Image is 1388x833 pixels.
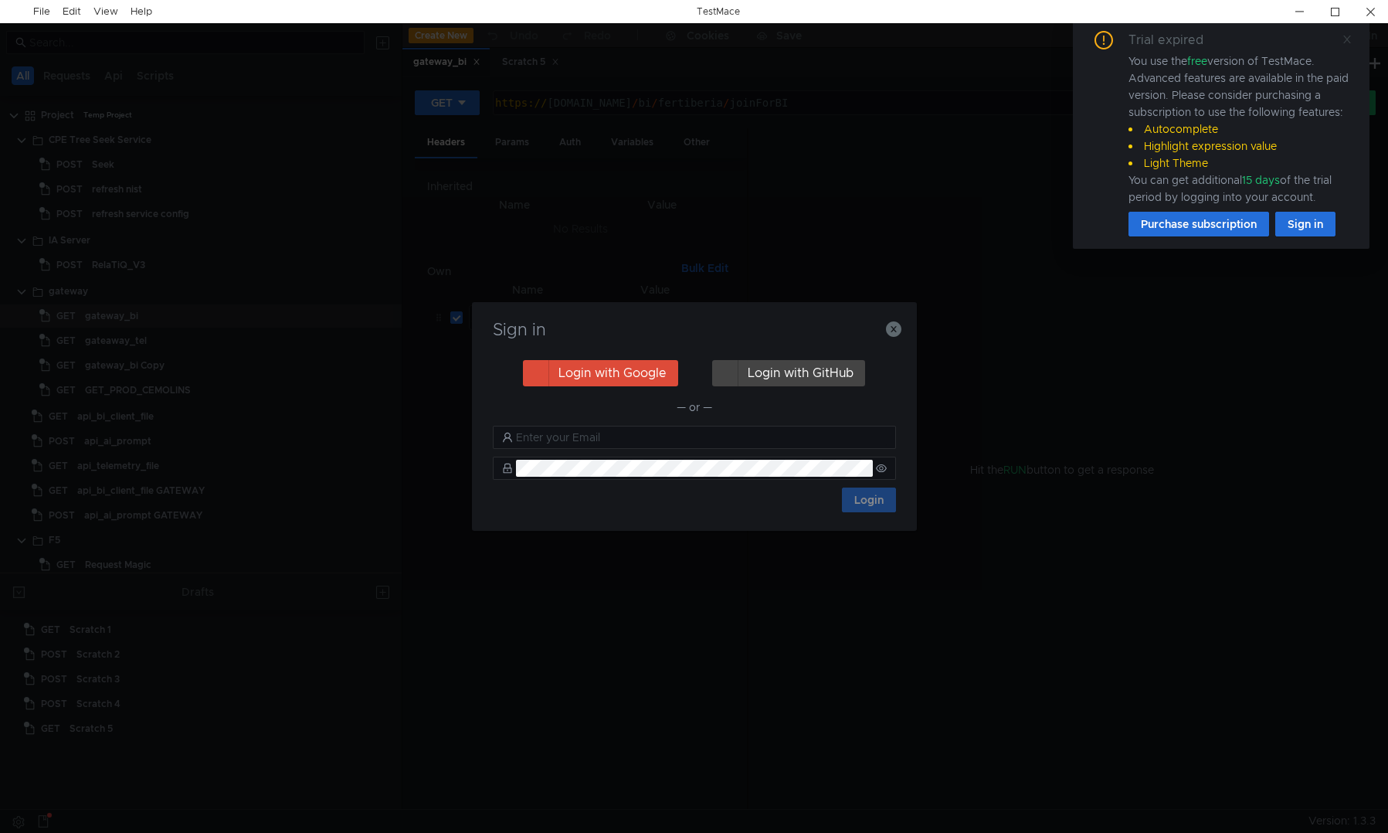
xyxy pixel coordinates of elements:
li: Light Theme [1128,155,1351,172]
button: Purchase subscription [1128,212,1269,236]
div: You use the version of TestMace. Advanced features are available in the paid version. Please cons... [1128,53,1351,206]
span: free [1187,54,1207,68]
h3: Sign in [490,321,898,339]
input: Enter your Email [516,429,887,446]
button: Login with GitHub [712,360,865,386]
li: Highlight expression value [1128,138,1351,155]
li: Autocomplete [1128,121,1351,138]
div: You can get additional of the trial period by logging into your account. [1128,172,1351,206]
div: — or — [493,398,896,416]
span: 15 days [1242,173,1280,187]
button: Login with Google [523,360,678,386]
div: Trial expired [1128,31,1222,49]
button: Sign in [1275,212,1335,236]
